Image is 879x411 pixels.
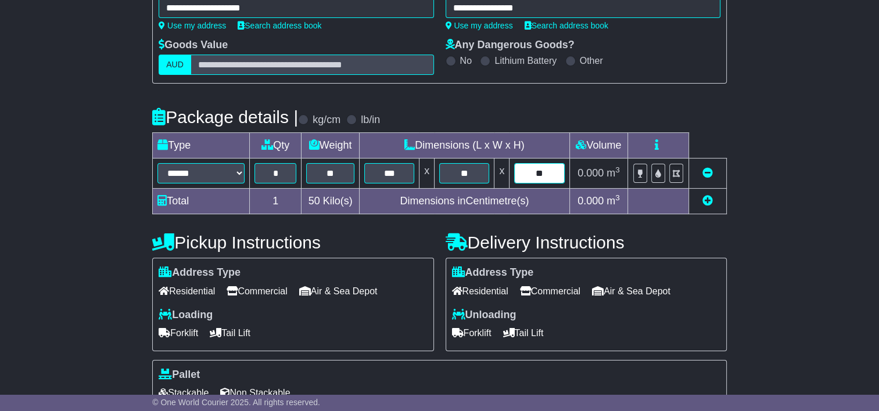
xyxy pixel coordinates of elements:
[227,282,287,300] span: Commercial
[250,189,302,214] td: 1
[494,158,510,189] td: x
[152,107,298,127] h4: Package details |
[299,282,378,300] span: Air & Sea Depot
[159,324,198,342] span: Forklift
[446,233,727,252] h4: Delivery Instructions
[159,309,213,322] label: Loading
[152,233,433,252] h4: Pickup Instructions
[159,55,191,75] label: AUD
[702,167,713,179] a: Remove this item
[238,21,321,30] a: Search address book
[580,55,603,66] label: Other
[220,384,290,402] span: Non Stackable
[210,324,250,342] span: Tail Lift
[615,165,620,174] sup: 3
[361,114,380,127] label: lb/in
[159,21,226,30] a: Use my address
[159,39,228,52] label: Goods Value
[302,133,360,158] td: Weight
[302,189,360,214] td: Kilo(s)
[577,195,604,207] span: 0.000
[452,324,491,342] span: Forklift
[577,167,604,179] span: 0.000
[520,282,580,300] span: Commercial
[494,55,557,66] label: Lithium Battery
[313,114,340,127] label: kg/cm
[525,21,608,30] a: Search address book
[607,167,620,179] span: m
[159,282,215,300] span: Residential
[419,158,435,189] td: x
[152,398,320,407] span: © One World Courier 2025. All rights reserved.
[607,195,620,207] span: m
[153,189,250,214] td: Total
[159,384,209,402] span: Stackable
[153,133,250,158] td: Type
[452,282,508,300] span: Residential
[592,282,670,300] span: Air & Sea Depot
[250,133,302,158] td: Qty
[308,195,320,207] span: 50
[359,189,569,214] td: Dimensions in Centimetre(s)
[446,21,513,30] a: Use my address
[452,266,534,279] label: Address Type
[452,309,516,322] label: Unloading
[615,193,620,202] sup: 3
[702,195,713,207] a: Add new item
[446,39,575,52] label: Any Dangerous Goods?
[359,133,569,158] td: Dimensions (L x W x H)
[569,133,627,158] td: Volume
[159,266,241,279] label: Address Type
[503,324,544,342] span: Tail Lift
[159,369,200,381] label: Pallet
[460,55,472,66] label: No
